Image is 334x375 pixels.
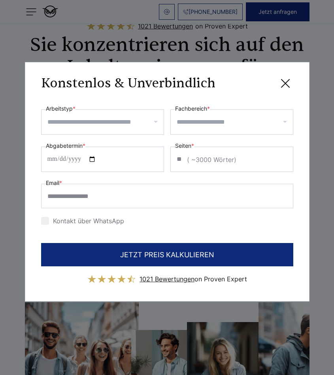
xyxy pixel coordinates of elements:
h3: Konstenlos & Unverbindlich [41,75,215,91]
label: Arbeitstyp [46,104,75,113]
label: Kontakt über WhatsApp [41,217,124,225]
label: Abgabetermin [46,141,85,151]
span: 1021 Bewertungen [140,275,194,283]
label: Seiten [175,141,194,151]
label: Email [46,178,62,188]
div: on Proven Expert [140,273,247,285]
button: JETZT PREIS KALKULIEREN [41,243,293,266]
label: Fachbereich [175,104,210,113]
